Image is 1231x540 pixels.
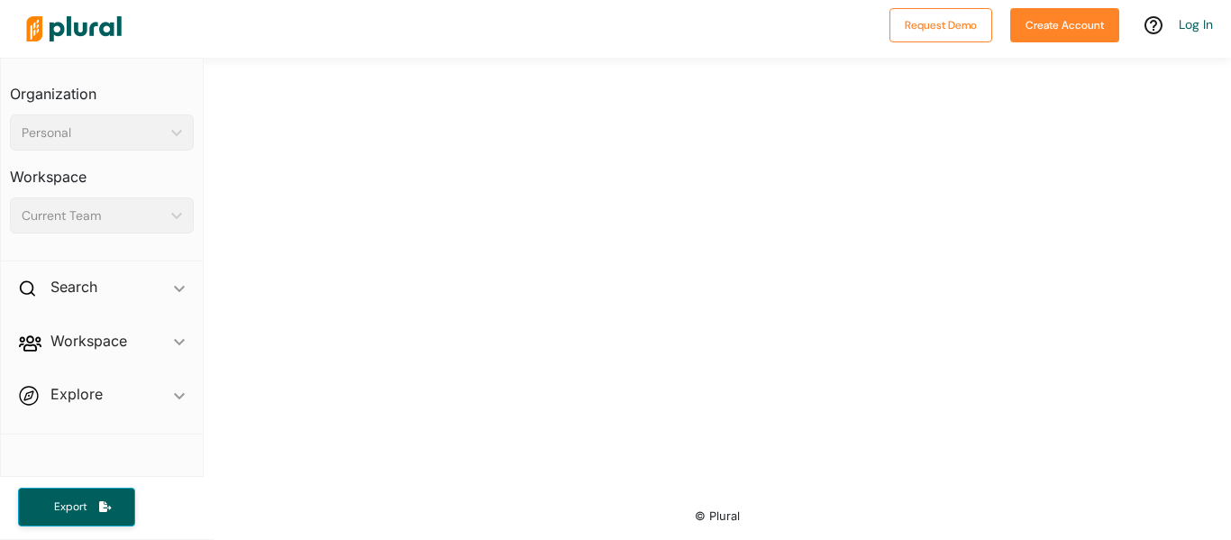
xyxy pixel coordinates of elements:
span: Export [41,499,99,515]
button: Create Account [1010,8,1119,42]
a: Log In [1179,16,1213,32]
h3: Organization [10,68,194,107]
small: © Plural [695,509,740,523]
button: Request Demo [889,8,992,42]
div: Personal [22,124,164,142]
button: Export [18,488,135,526]
a: Request Demo [889,14,992,33]
h3: Workspace [10,151,194,190]
a: Create Account [1010,14,1119,33]
h2: Search [50,277,97,297]
div: Current Team [22,206,164,225]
